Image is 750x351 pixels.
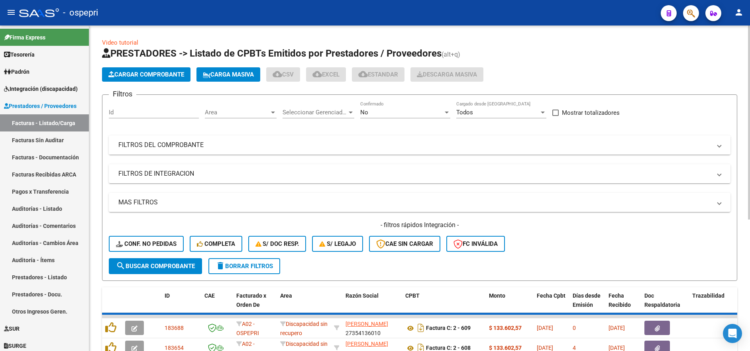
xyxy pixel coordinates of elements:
[4,84,78,93] span: Integración (discapacidad)
[569,287,605,322] datatable-header-cell: Días desde Emisión
[312,236,363,252] button: S/ legajo
[102,39,138,46] a: Video tutorial
[352,67,404,82] button: Estandar
[537,292,565,299] span: Fecha Cpbt
[689,287,737,322] datatable-header-cell: Trazabilidad
[205,109,269,116] span: Area
[102,48,442,59] span: PRESTADORES -> Listado de CPBTs Emitidos por Prestadores / Proveedores
[609,345,625,351] span: [DATE]
[4,33,45,42] span: Firma Express
[376,240,433,247] span: CAE SIN CARGAR
[537,325,553,331] span: [DATE]
[312,69,322,79] mat-icon: cloud_download
[360,109,368,116] span: No
[273,71,294,78] span: CSV
[118,198,711,207] mat-panel-title: MAS FILTROS
[102,67,190,82] button: Cargar Comprobante
[573,345,576,351] span: 4
[280,292,292,299] span: Area
[208,258,280,274] button: Borrar Filtros
[609,325,625,331] span: [DATE]
[562,108,620,118] span: Mostrar totalizadores
[165,325,184,331] span: 183688
[358,69,368,79] mat-icon: cloud_download
[109,135,730,155] mat-expansion-panel-header: FILTROS DEL COMPROBANTE
[190,236,242,252] button: Completa
[442,51,460,58] span: (alt+q)
[416,322,426,334] i: Descargar documento
[236,321,259,336] span: A02 - OSPEPRI
[116,240,177,247] span: Conf. no pedidas
[486,287,534,322] datatable-header-cell: Monto
[280,321,328,336] span: Discapacidad sin recupero
[248,236,306,252] button: S/ Doc Resp.
[266,67,300,82] button: CSV
[201,287,233,322] datatable-header-cell: CAE
[109,221,730,229] h4: - filtros rápidos Integración -
[273,69,282,79] mat-icon: cloud_download
[161,287,201,322] datatable-header-cell: ID
[346,320,399,336] div: 27354136010
[605,287,641,322] datatable-header-cell: Fecha Recibido
[4,324,20,333] span: SUR
[216,261,225,271] mat-icon: delete
[402,287,486,322] datatable-header-cell: CPBT
[4,341,26,350] span: SURGE
[454,240,498,247] span: FC Inválida
[203,71,254,78] span: Carga Masiva
[63,4,98,22] span: - ospepri
[283,109,347,116] span: Seleccionar Gerenciador
[456,109,473,116] span: Todos
[4,50,35,59] span: Tesorería
[4,67,29,76] span: Padrón
[312,71,340,78] span: EXCEL
[4,102,77,110] span: Prestadores / Proveedores
[118,141,711,149] mat-panel-title: FILTROS DEL COMPROBANTE
[236,292,266,308] span: Facturado x Orden De
[644,292,680,308] span: Doc Respaldatoria
[277,287,331,322] datatable-header-cell: Area
[109,258,202,274] button: Buscar Comprobante
[165,292,170,299] span: ID
[534,287,569,322] datatable-header-cell: Fecha Cpbt
[118,169,711,178] mat-panel-title: FILTROS DE INTEGRACION
[609,292,631,308] span: Fecha Recibido
[426,325,471,331] strong: Factura C: 2 - 609
[573,325,576,331] span: 0
[358,71,398,78] span: Estandar
[537,345,553,351] span: [DATE]
[405,292,420,299] span: CPBT
[109,236,184,252] button: Conf. no pedidas
[196,67,260,82] button: Carga Masiva
[116,263,195,270] span: Buscar Comprobante
[489,292,505,299] span: Monto
[109,193,730,212] mat-expansion-panel-header: MAS FILTROS
[346,292,379,299] span: Razón Social
[216,263,273,270] span: Borrar Filtros
[489,325,522,331] strong: $ 133.602,57
[6,8,16,17] mat-icon: menu
[641,287,689,322] datatable-header-cell: Doc Respaldatoria
[734,8,744,17] mat-icon: person
[573,292,601,308] span: Días desde Emisión
[417,71,477,78] span: Descarga Masiva
[306,67,346,82] button: EXCEL
[165,345,184,351] span: 183654
[204,292,215,299] span: CAE
[108,71,184,78] span: Cargar Comprobante
[255,240,299,247] span: S/ Doc Resp.
[197,240,235,247] span: Completa
[342,287,402,322] datatable-header-cell: Razón Social
[233,287,277,322] datatable-header-cell: Facturado x Orden De
[369,236,440,252] button: CAE SIN CARGAR
[319,240,356,247] span: S/ legajo
[109,164,730,183] mat-expansion-panel-header: FILTROS DE INTEGRACION
[692,292,724,299] span: Trazabilidad
[346,341,388,347] span: [PERSON_NAME]
[410,67,483,82] button: Descarga Masiva
[410,67,483,82] app-download-masive: Descarga masiva de comprobantes (adjuntos)
[346,321,388,327] span: [PERSON_NAME]
[489,345,522,351] strong: $ 133.602,57
[116,261,126,271] mat-icon: search
[109,88,136,100] h3: Filtros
